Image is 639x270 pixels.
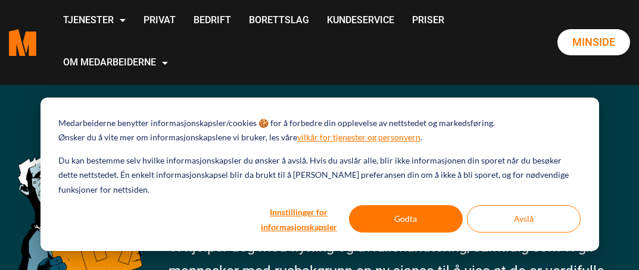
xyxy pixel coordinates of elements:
[58,153,580,197] p: Du kan bestemme selv hvilke informasjonskapsler du ønsker å avslå. Hvis du avslår alle, blir ikke...
[9,20,36,65] a: Medarbeiderne start page
[253,205,345,233] button: Innstillinger for informasjonskapsler
[58,116,495,131] p: Medarbeiderne benytter informasjonskapsler/cookies 🍪 for å forbedre din opplevelse av nettstedet ...
[297,130,420,145] a: vilkår for tjenester og personvern
[40,98,599,251] div: Cookie banner
[557,29,630,55] a: Minside
[58,130,422,145] p: Ønsker du å vite mer om informasjonskapslene vi bruker, les våre .
[54,42,177,84] a: Om Medarbeiderne
[349,205,463,233] button: Godta
[467,205,581,233] button: Avslå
